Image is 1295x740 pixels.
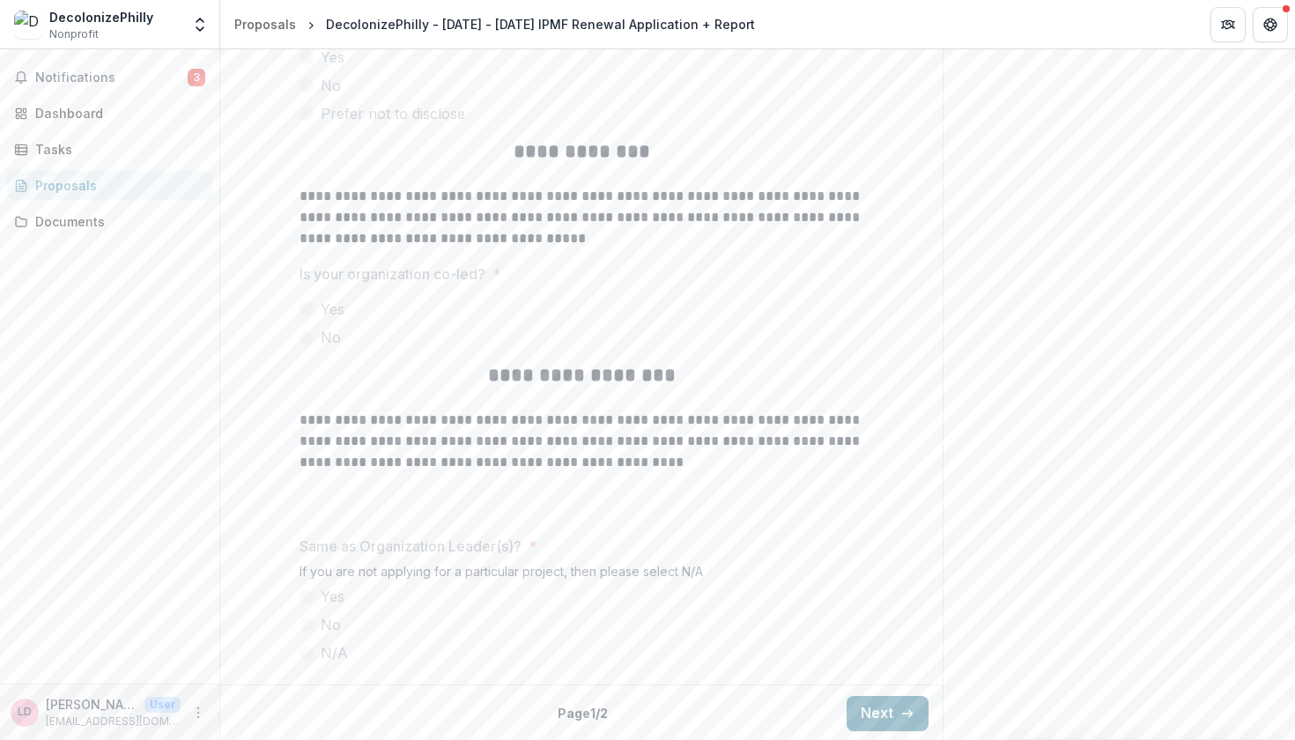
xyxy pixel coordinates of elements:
[234,15,296,33] div: Proposals
[227,11,762,37] nav: breadcrumb
[188,69,205,86] span: 3
[46,695,137,714] p: [PERSON_NAME]
[847,696,929,731] button: Next
[188,702,209,723] button: More
[321,103,465,124] span: Prefer not to disclose
[7,207,212,236] a: Documents
[188,7,212,42] button: Open entity switcher
[14,11,42,39] img: DecolonizePhilly
[7,135,212,164] a: Tasks
[7,99,212,128] a: Dashboard
[326,15,755,33] div: DecolonizePhilly - [DATE] - [DATE] IPMF Renewal Application + Report
[35,176,198,195] div: Proposals
[18,707,32,718] div: Lakesha Datts
[321,642,348,663] span: N/A
[321,614,341,635] span: No
[1210,7,1246,42] button: Partners
[321,299,344,320] span: Yes
[558,704,608,722] p: Page 1 / 2
[49,26,99,42] span: Nonprofit
[300,536,522,557] p: Same as Organization Leader(s)?
[1253,7,1288,42] button: Get Help
[321,47,344,68] span: Yes
[35,212,198,231] div: Documents
[7,171,212,200] a: Proposals
[35,104,198,122] div: Dashboard
[7,63,212,92] button: Notifications3
[227,11,303,37] a: Proposals
[321,327,341,348] span: No
[49,8,153,26] div: DecolonizePhilly
[46,714,181,729] p: [EMAIL_ADDRESS][DOMAIN_NAME]
[321,586,344,607] span: Yes
[35,70,188,85] span: Notifications
[321,75,341,96] span: No
[144,697,181,713] p: User
[300,564,863,586] div: If you are not applying for a particular project, then please select N/A
[35,140,198,159] div: Tasks
[300,263,485,285] p: Is your organization co-led?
